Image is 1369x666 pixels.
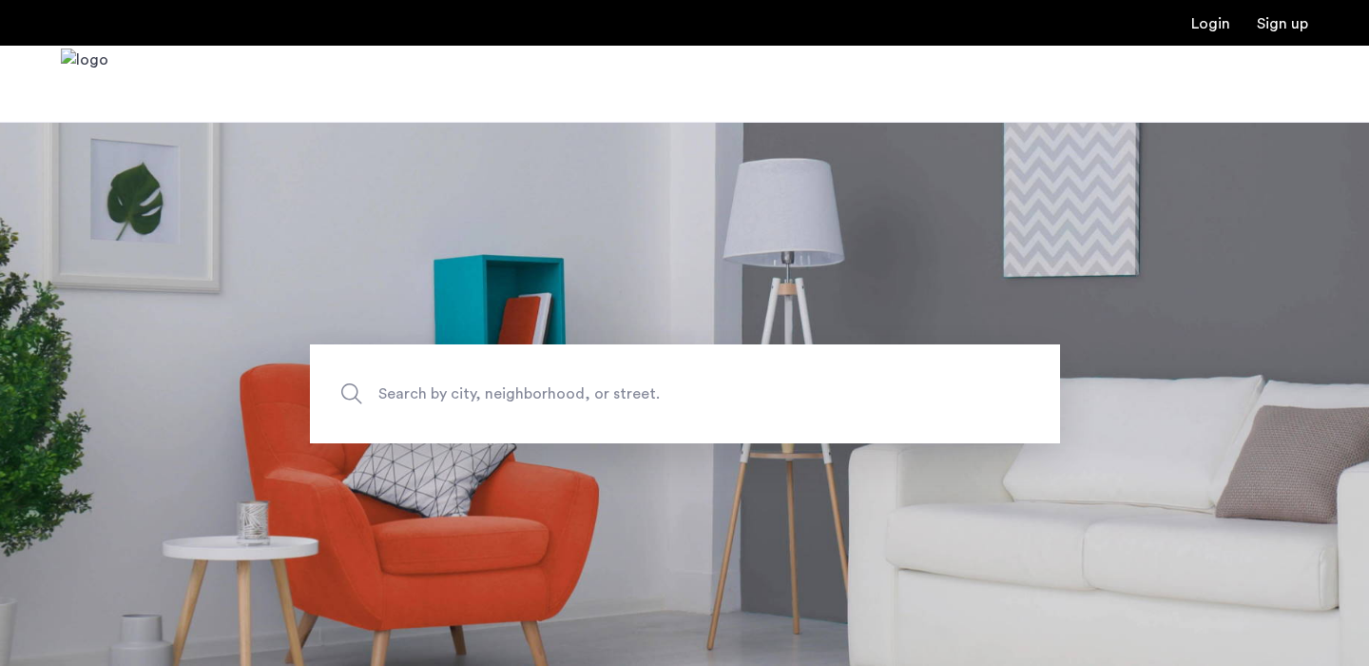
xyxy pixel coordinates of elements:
[61,49,108,120] a: Cazamio Logo
[310,344,1060,443] input: Apartment Search
[61,49,108,120] img: logo
[378,382,903,407] span: Search by city, neighborhood, or street.
[1191,16,1230,31] a: Login
[1257,16,1308,31] a: Registration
